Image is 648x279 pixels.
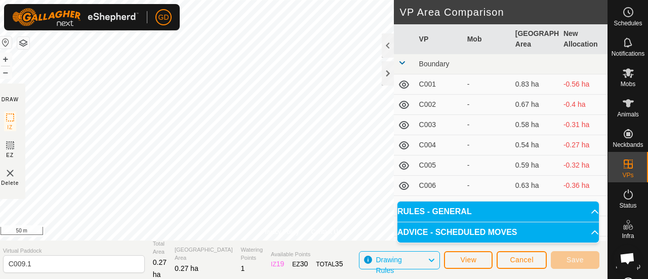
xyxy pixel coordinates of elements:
td: C004 [415,135,463,155]
span: RULES - GENERAL [397,208,472,216]
div: - [467,201,507,211]
p-accordion-header: RULES - GENERAL [397,202,599,222]
span: Delete [1,179,19,187]
td: 0.58 ha [511,115,559,135]
td: -0.36 ha [559,176,607,196]
td: 0.54 ha [511,135,559,155]
span: 30 [300,260,308,268]
td: C003 [415,115,463,135]
span: Notifications [612,51,644,57]
img: VP [4,167,16,179]
span: [GEOGRAPHIC_DATA] Area [175,246,233,262]
button: Save [551,251,599,269]
span: Cancel [510,256,534,264]
div: TOTAL [316,259,343,269]
span: View [460,256,476,264]
span: GD [158,12,169,23]
td: C001 [415,74,463,95]
span: VPs [622,172,633,178]
span: Save [566,256,584,264]
div: - [467,160,507,171]
span: Total Area [153,240,167,256]
span: IZ [7,124,13,131]
span: Heatmap [616,263,640,269]
p-accordion-header: ADVICE - SCHEDULED MOVES [397,222,599,243]
th: Mob [463,24,511,54]
td: 0.63 ha [511,176,559,196]
div: - [467,180,507,191]
td: -0.31 ha [559,115,607,135]
button: Map Layers [17,37,29,49]
a: Privacy Policy [261,227,299,236]
td: 0.59 ha [511,155,559,176]
div: - [467,99,507,110]
span: Status [619,203,636,209]
div: Open chat [614,245,641,272]
span: Neckbands [613,142,643,148]
span: Drawing Rules [376,256,401,274]
td: C002 [415,95,463,115]
div: - [467,119,507,130]
td: -0.32 ha [559,155,607,176]
span: Infra [622,233,634,239]
div: IZ [271,259,284,269]
td: C006 [415,176,463,196]
button: View [444,251,493,269]
span: Available Points [271,250,343,259]
span: Virtual Paddock [3,247,145,255]
span: Animals [617,111,639,117]
td: -0.27 ha [559,135,607,155]
th: [GEOGRAPHIC_DATA] Area [511,24,559,54]
span: Boundary [419,60,450,68]
div: EZ [292,259,308,269]
span: Watering Points [241,246,263,262]
img: Gallagher Logo [12,8,139,26]
td: 0.83 ha [511,74,559,95]
div: DRAW [2,96,19,103]
div: - [467,140,507,150]
span: 0.27 ha [153,258,167,278]
span: Schedules [614,20,642,26]
th: New Allocation [559,24,607,54]
span: 1 [241,264,245,272]
td: -0.5 ha [559,196,607,216]
h2: VP Area Comparison [400,6,607,18]
span: 0.27 ha [175,264,198,272]
td: C005 [415,155,463,176]
span: 19 [276,260,285,268]
button: Cancel [497,251,547,269]
td: -0.4 ha [559,95,607,115]
td: 0.77 ha [511,196,559,216]
div: - [467,79,507,90]
td: 0.67 ha [511,95,559,115]
span: EZ [6,151,14,159]
span: Mobs [621,81,635,87]
a: Contact Us [311,227,341,236]
td: C007 [415,196,463,216]
span: ADVICE - SCHEDULED MOVES [397,228,517,236]
span: 35 [335,260,343,268]
th: VP [415,24,463,54]
td: -0.56 ha [559,74,607,95]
